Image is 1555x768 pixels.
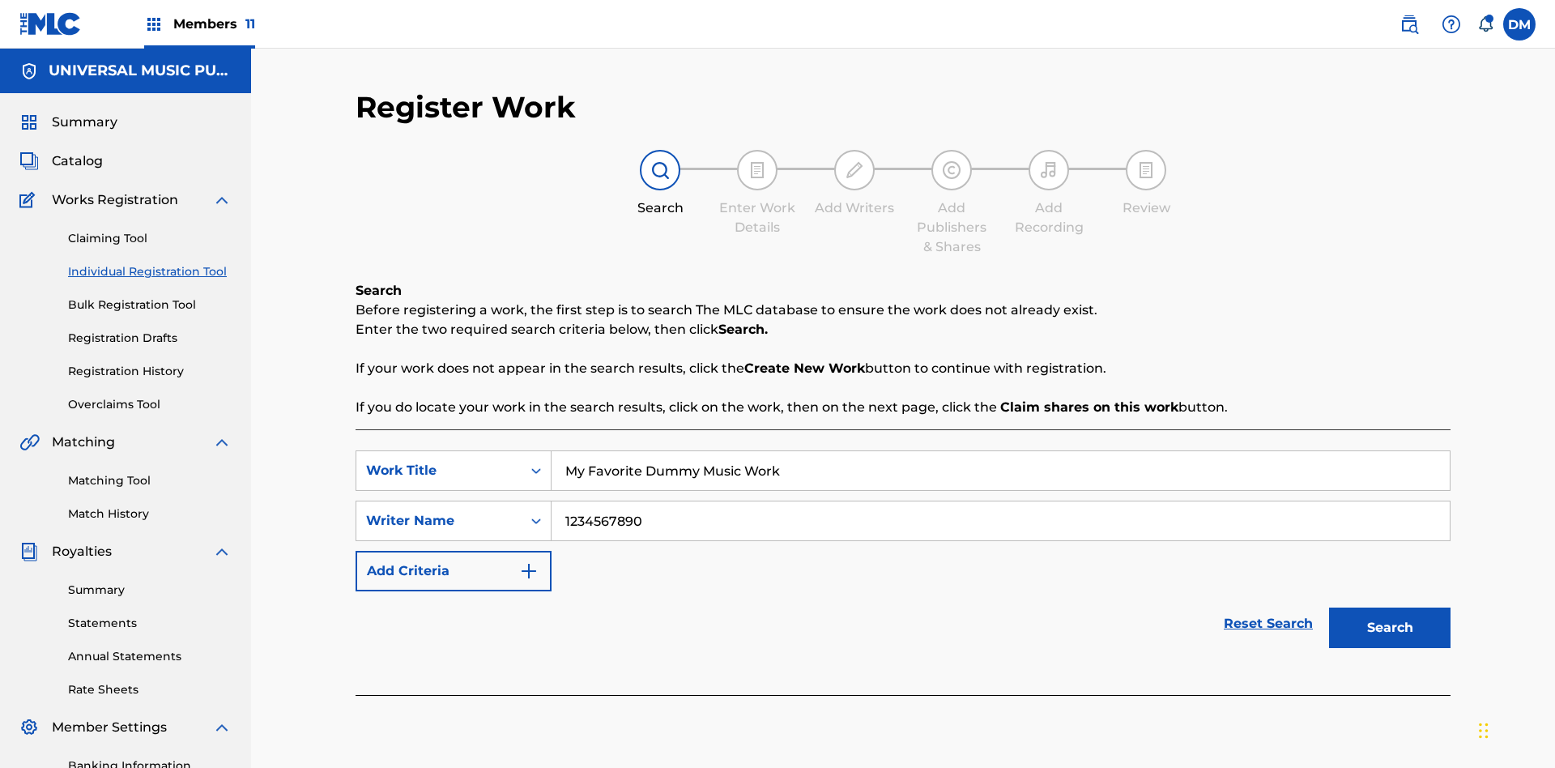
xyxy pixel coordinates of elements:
[19,12,82,36] img: MLC Logo
[1474,690,1555,768] iframe: Chat Widget
[1479,706,1489,755] div: Drag
[52,433,115,452] span: Matching
[1393,8,1425,41] a: Public Search
[68,230,232,247] a: Claiming Tool
[356,89,576,126] h2: Register Work
[144,15,164,34] img: Top Rightsholders
[814,198,895,218] div: Add Writers
[1000,399,1178,415] strong: Claim shares on this work
[19,62,39,81] img: Accounts
[356,320,1451,339] p: Enter the two required search criteria below, then click
[366,461,512,480] div: Work Title
[1039,160,1059,180] img: step indicator icon for Add Recording
[748,160,767,180] img: step indicator icon for Enter Work Details
[19,433,40,452] img: Matching
[620,198,701,218] div: Search
[68,363,232,380] a: Registration History
[68,263,232,280] a: Individual Registration Tool
[68,582,232,599] a: Summary
[942,160,961,180] img: step indicator icon for Add Publishers & Shares
[68,506,232,523] a: Match History
[1477,16,1493,32] div: Notifications
[52,113,117,132] span: Summary
[19,718,39,737] img: Member Settings
[19,151,39,171] img: Catalog
[718,322,768,337] strong: Search.
[519,561,539,581] img: 9d2ae6d4665cec9f34b9.svg
[911,198,992,257] div: Add Publishers & Shares
[356,359,1451,378] p: If your work does not appear in the search results, click the button to continue with registration.
[68,615,232,632] a: Statements
[68,396,232,413] a: Overclaims Tool
[212,542,232,561] img: expand
[1329,608,1451,648] button: Search
[68,472,232,489] a: Matching Tool
[68,648,232,665] a: Annual Statements
[52,190,178,210] span: Works Registration
[650,160,670,180] img: step indicator icon for Search
[366,511,512,531] div: Writer Name
[1442,15,1461,34] img: help
[1106,198,1186,218] div: Review
[1399,15,1419,34] img: search
[19,151,103,171] a: CatalogCatalog
[52,151,103,171] span: Catalog
[1503,8,1536,41] div: User Menu
[245,16,255,32] span: 11
[19,113,39,132] img: Summary
[52,718,167,737] span: Member Settings
[68,681,232,698] a: Rate Sheets
[173,15,255,33] span: Members
[212,433,232,452] img: expand
[212,190,232,210] img: expand
[356,398,1451,417] p: If you do locate your work in the search results, click on the work, then on the next page, click...
[1216,606,1321,642] a: Reset Search
[19,190,40,210] img: Works Registration
[356,283,402,298] b: Search
[744,361,865,376] strong: Create New Work
[356,301,1451,320] p: Before registering a work, the first step is to search The MLC database to ensure the work does n...
[19,542,39,561] img: Royalties
[356,551,552,591] button: Add Criteria
[1008,198,1089,237] div: Add Recording
[49,62,232,80] h5: UNIVERSAL MUSIC PUB GROUP
[1136,160,1156,180] img: step indicator icon for Review
[717,198,798,237] div: Enter Work Details
[68,330,232,347] a: Registration Drafts
[212,718,232,737] img: expand
[68,297,232,314] a: Bulk Registration Tool
[19,113,117,132] a: SummarySummary
[1435,8,1468,41] div: Help
[52,542,112,561] span: Royalties
[845,160,864,180] img: step indicator icon for Add Writers
[356,450,1451,656] form: Search Form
